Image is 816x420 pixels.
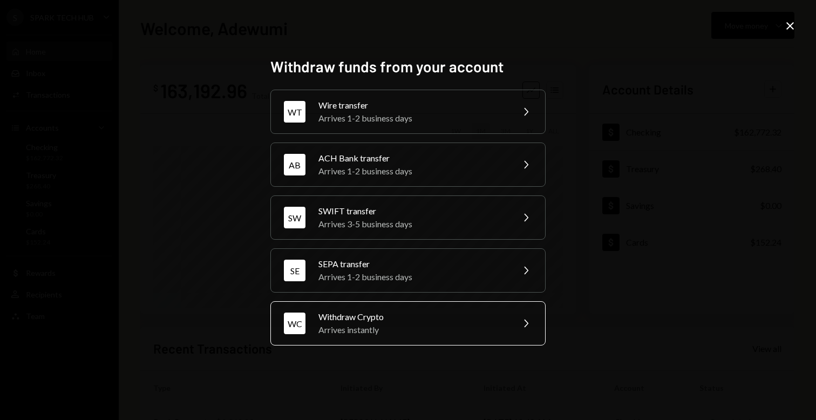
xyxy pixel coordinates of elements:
[284,101,305,123] div: WT
[318,152,506,165] div: ACH Bank transfer
[318,218,506,231] div: Arrives 3-5 business days
[318,205,506,218] div: SWIFT transfer
[318,99,506,112] div: Wire transfer
[270,248,546,293] button: SESEPA transferArrives 1-2 business days
[318,165,506,178] div: Arrives 1-2 business days
[270,56,546,77] h2: Withdraw funds from your account
[318,310,506,323] div: Withdraw Crypto
[318,323,506,336] div: Arrives instantly
[284,154,305,175] div: AB
[270,90,546,134] button: WTWire transferArrives 1-2 business days
[284,207,305,228] div: SW
[284,313,305,334] div: WC
[270,143,546,187] button: ABACH Bank transferArrives 1-2 business days
[270,195,546,240] button: SWSWIFT transferArrives 3-5 business days
[318,112,506,125] div: Arrives 1-2 business days
[318,270,506,283] div: Arrives 1-2 business days
[284,260,305,281] div: SE
[270,301,546,346] button: WCWithdraw CryptoArrives instantly
[318,258,506,270] div: SEPA transfer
